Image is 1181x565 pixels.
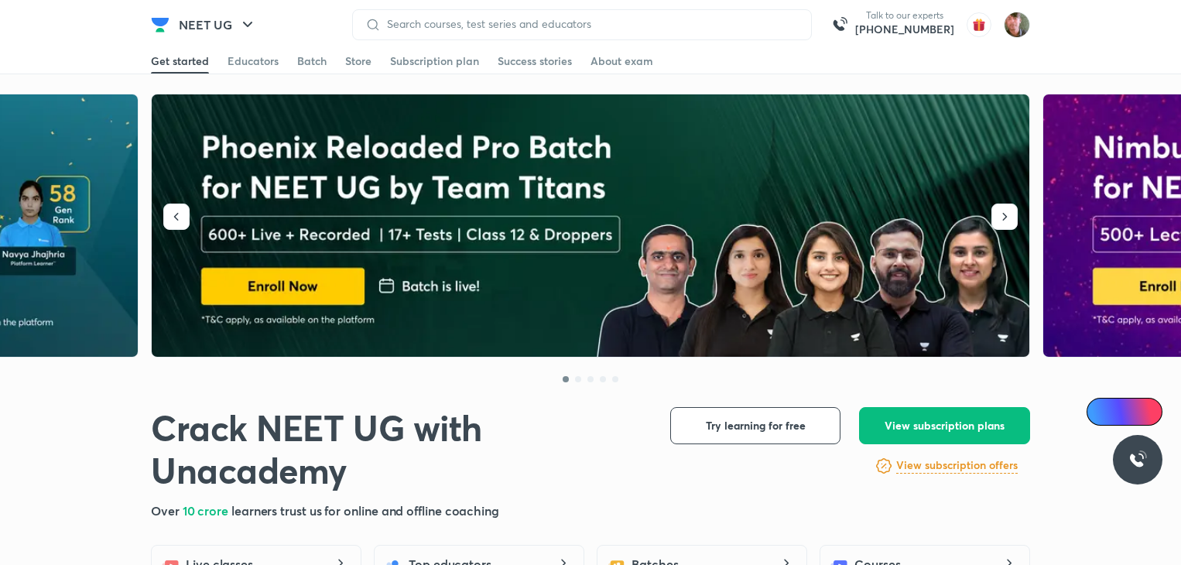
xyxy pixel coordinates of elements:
a: Educators [228,49,279,74]
span: View subscription plans [885,418,1005,433]
button: View subscription plans [859,407,1030,444]
div: About exam [590,53,653,69]
div: Store [345,53,371,69]
div: Get started [151,53,209,69]
span: learners trust us for online and offline coaching [231,502,499,519]
div: Success stories [498,53,572,69]
button: NEET UG [169,9,266,40]
a: Ai Doubts [1087,398,1162,426]
img: Ravii [1004,12,1030,38]
img: Icon [1096,406,1108,418]
img: ttu [1128,450,1147,469]
a: View subscription offers [896,457,1018,475]
img: call-us [824,9,855,40]
input: Search courses, test series and educators [381,18,799,30]
h1: Crack NEET UG with Unacademy [151,407,645,492]
button: Try learning for free [670,407,840,444]
img: Company Logo [151,15,169,34]
a: Store [345,49,371,74]
h6: View subscription offers [896,457,1018,474]
a: Get started [151,49,209,74]
div: Subscription plan [390,53,479,69]
p: Talk to our experts [855,9,954,22]
a: Batch [297,49,327,74]
span: Try learning for free [706,418,806,433]
span: Ai Doubts [1112,406,1153,418]
span: Over [151,502,183,519]
a: Success stories [498,49,572,74]
a: About exam [590,49,653,74]
span: 10 crore [183,502,231,519]
a: [PHONE_NUMBER] [855,22,954,37]
div: Batch [297,53,327,69]
img: avatar [967,12,991,37]
a: Subscription plan [390,49,479,74]
div: Educators [228,53,279,69]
